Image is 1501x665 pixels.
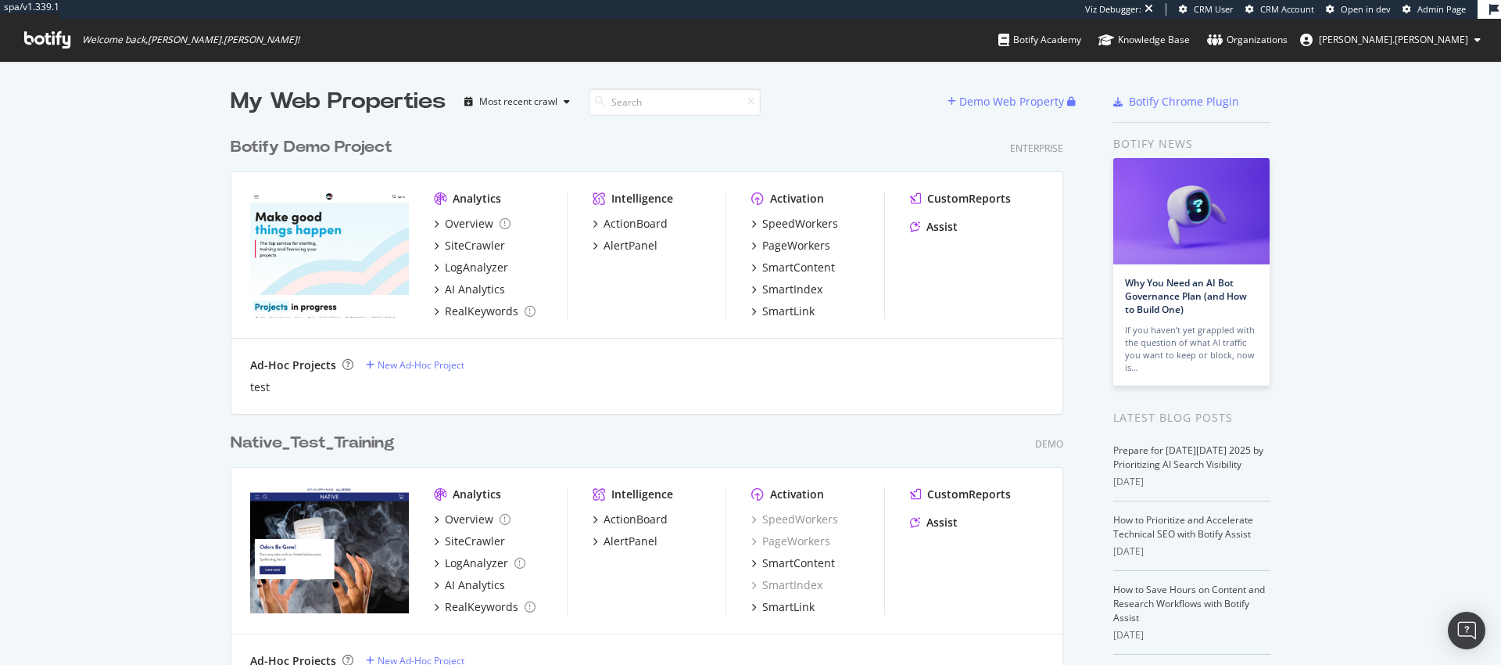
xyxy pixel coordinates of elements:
[434,260,508,275] a: LogAnalyzer
[1260,3,1314,15] span: CRM Account
[998,32,1081,48] div: Botify Academy
[751,282,822,297] a: SmartIndex
[434,555,525,571] a: LogAnalyzer
[1113,583,1265,624] a: How to Save Hours on Content and Research Workflows with Botify Assist
[1125,276,1247,316] a: Why You Need an AI Bot Governance Plan (and How to Build One)
[1113,628,1270,642] div: [DATE]
[1098,32,1190,48] div: Knowledge Base
[250,191,409,318] img: ulule.com
[926,219,958,235] div: Assist
[1179,3,1234,16] a: CRM User
[1245,3,1314,16] a: CRM Account
[910,191,1011,207] a: CustomReports
[458,89,576,114] button: Most recent crawl
[604,238,657,253] div: AlertPanel
[445,534,505,549] div: SiteCrawler
[926,515,958,530] div: Assist
[589,88,761,116] input: Search
[762,599,815,615] div: SmartLink
[604,534,657,549] div: AlertPanel
[434,577,505,593] a: AI Analytics
[762,304,815,319] div: SmartLink
[751,599,815,615] a: SmartLink
[770,191,824,207] div: Activation
[593,216,668,232] a: ActionBoard
[445,260,508,275] div: LogAnalyzer
[751,577,822,593] a: SmartIndex
[959,94,1064,110] div: Demo Web Property
[1113,94,1239,110] a: Botify Chrome Plugin
[445,599,518,615] div: RealKeywords
[770,487,824,502] div: Activation
[910,487,1011,502] a: CustomReports
[231,86,446,117] div: My Web Properties
[434,282,505,297] a: AI Analytics
[1194,3,1234,15] span: CRM User
[378,358,464,372] div: New Ad-Hoc Project
[593,534,657,549] a: AlertPanel
[250,487,409,613] img: Native_Test_Training
[1085,3,1141,16] div: Viz Debugger:
[593,238,657,253] a: AlertPanel
[762,260,835,275] div: SmartContent
[231,432,395,455] div: Native_Test_Training
[445,282,505,297] div: AI Analytics
[366,358,464,372] a: New Ad-Hoc Project
[434,534,505,549] a: SiteCrawler
[445,216,493,232] div: Overview
[1113,545,1270,559] div: [DATE]
[1113,475,1270,489] div: [DATE]
[1341,3,1391,15] span: Open in dev
[751,555,835,571] a: SmartContent
[751,216,838,232] a: SpeedWorkers
[1113,513,1253,541] a: How to Prioritize and Accelerate Technical SEO with Botify Assist
[762,555,835,571] div: SmartContent
[1319,33,1468,46] span: meghan.evans
[1207,19,1288,61] a: Organizations
[1129,94,1239,110] div: Botify Chrome Plugin
[1098,19,1190,61] a: Knowledge Base
[1125,324,1258,374] div: If you haven’t yet grappled with the question of what AI traffic you want to keep or block, now is…
[453,487,501,502] div: Analytics
[751,534,830,549] a: PageWorkers
[445,304,518,319] div: RealKeywords
[434,304,536,319] a: RealKeywords
[751,260,835,275] a: SmartContent
[762,238,830,253] div: PageWorkers
[1113,135,1270,153] div: Botify news
[1326,3,1391,16] a: Open in dev
[453,191,501,207] div: Analytics
[250,358,336,373] div: Ad-Hoc Projects
[445,238,505,253] div: SiteCrawler
[231,136,392,159] div: Botify Demo Project
[1448,612,1485,649] div: Open Intercom Messenger
[1035,437,1063,451] div: Demo
[948,95,1067,108] a: Demo Web Property
[751,512,838,527] a: SpeedWorkers
[1113,158,1270,264] img: Why You Need an AI Bot Governance Plan (and How to Build One)
[762,282,822,297] div: SmartIndex
[434,512,510,527] a: Overview
[1113,444,1263,471] a: Prepare for [DATE][DATE] 2025 by Prioritizing AI Search Visibility
[82,34,299,46] span: Welcome back, [PERSON_NAME].[PERSON_NAME] !
[445,577,505,593] div: AI Analytics
[998,19,1081,61] a: Botify Academy
[593,512,668,527] a: ActionBoard
[611,191,673,207] div: Intelligence
[434,599,536,615] a: RealKeywords
[434,238,505,253] a: SiteCrawler
[751,238,830,253] a: PageWorkers
[231,432,401,455] a: Native_Test_Training
[1010,142,1063,155] div: Enterprise
[1207,32,1288,48] div: Organizations
[910,219,958,235] a: Assist
[479,97,557,106] div: Most recent crawl
[604,512,668,527] div: ActionBoard
[611,487,673,502] div: Intelligence
[250,379,270,395] a: test
[604,216,668,232] div: ActionBoard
